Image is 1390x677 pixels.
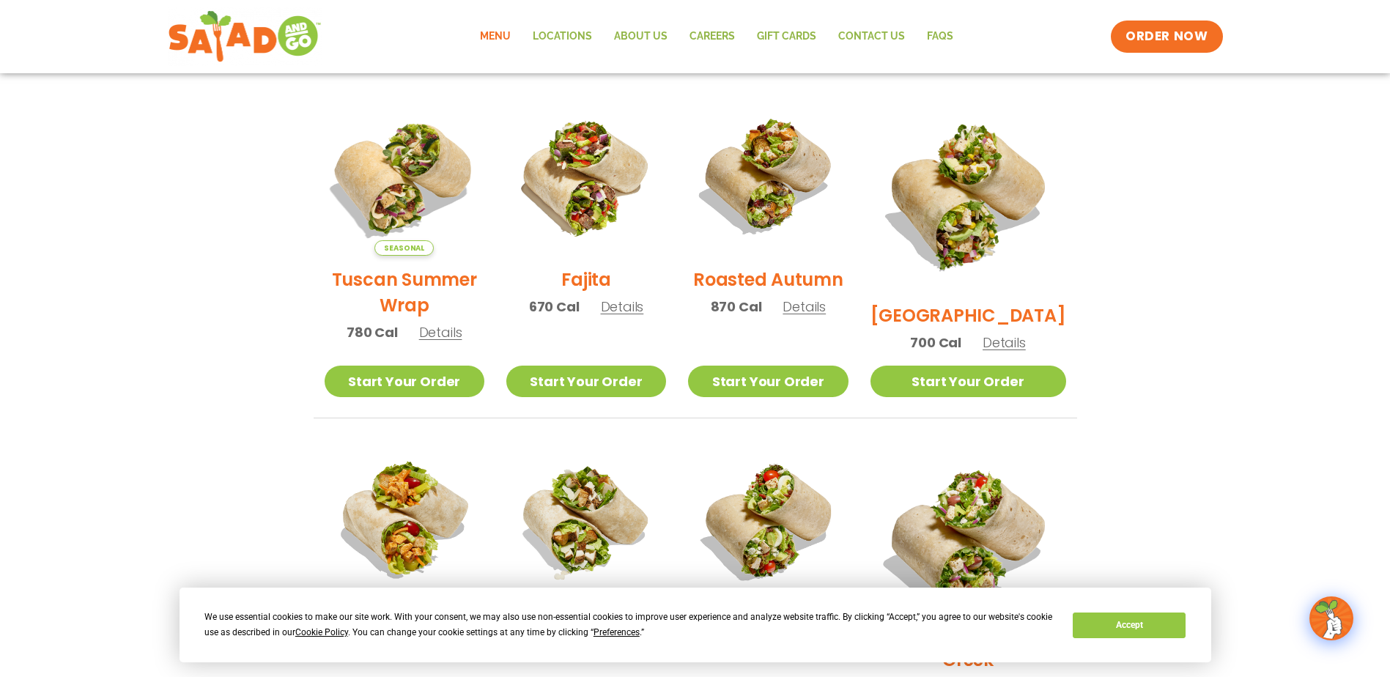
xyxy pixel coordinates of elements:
[916,20,964,53] a: FAQs
[783,297,826,316] span: Details
[1125,28,1208,45] span: ORDER NOW
[561,267,611,292] h2: Fajita
[1311,598,1352,639] img: wpChatIcon
[870,96,1066,292] img: Product photo for BBQ Ranch Wrap
[746,20,827,53] a: GIFT CARDS
[688,440,848,600] img: Product photo for Cobb Wrap
[1073,613,1186,638] button: Accept
[469,20,964,53] nav: Menu
[295,627,348,637] span: Cookie Policy
[679,20,746,53] a: Careers
[870,303,1066,328] h2: [GEOGRAPHIC_DATA]
[506,440,666,600] img: Product photo for Caesar Wrap
[506,96,666,256] img: Product photo for Fajita Wrap
[910,333,961,352] span: 700 Cal
[688,366,848,397] a: Start Your Order
[522,20,603,53] a: Locations
[603,20,679,53] a: About Us
[983,333,1026,352] span: Details
[827,20,916,53] a: Contact Us
[1111,21,1222,53] a: ORDER NOW
[325,440,484,600] img: Product photo for Buffalo Chicken Wrap
[325,366,484,397] a: Start Your Order
[180,588,1211,662] div: Cookie Consent Prompt
[469,20,522,53] a: Menu
[688,96,848,256] img: Product photo for Roasted Autumn Wrap
[693,267,843,292] h2: Roasted Autumn
[168,7,322,66] img: new-SAG-logo-768×292
[529,297,580,317] span: 670 Cal
[711,297,762,317] span: 870 Cal
[506,366,666,397] a: Start Your Order
[310,82,498,270] img: Product photo for Tuscan Summer Wrap
[325,267,484,318] h2: Tuscan Summer Wrap
[374,240,434,256] span: Seasonal
[347,322,398,342] span: 780 Cal
[204,610,1055,640] div: We use essential cookies to make our site work. With your consent, we may also use non-essential ...
[594,627,640,637] span: Preferences
[419,323,462,341] span: Details
[870,440,1066,636] img: Product photo for Greek Wrap
[870,366,1066,397] a: Start Your Order
[601,297,644,316] span: Details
